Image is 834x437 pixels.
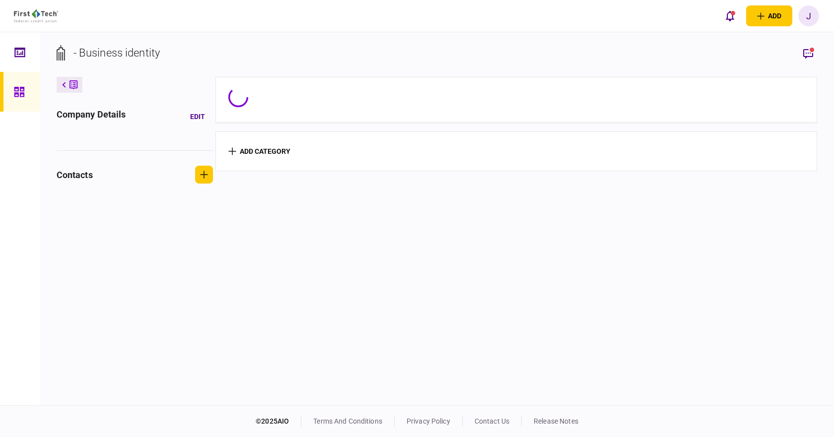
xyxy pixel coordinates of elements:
a: privacy policy [407,417,450,425]
div: - Business identity [73,45,160,61]
button: J [798,5,819,26]
div: © 2025 AIO [256,416,301,427]
img: client company logo [14,9,58,22]
a: terms and conditions [313,417,382,425]
a: contact us [475,417,509,425]
button: Edit [182,108,213,125]
a: release notes [534,417,578,425]
div: contacts [57,168,93,182]
div: company details [57,108,126,125]
button: open notifications list [719,5,740,26]
button: add category [228,147,290,155]
button: open adding identity options [746,5,792,26]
